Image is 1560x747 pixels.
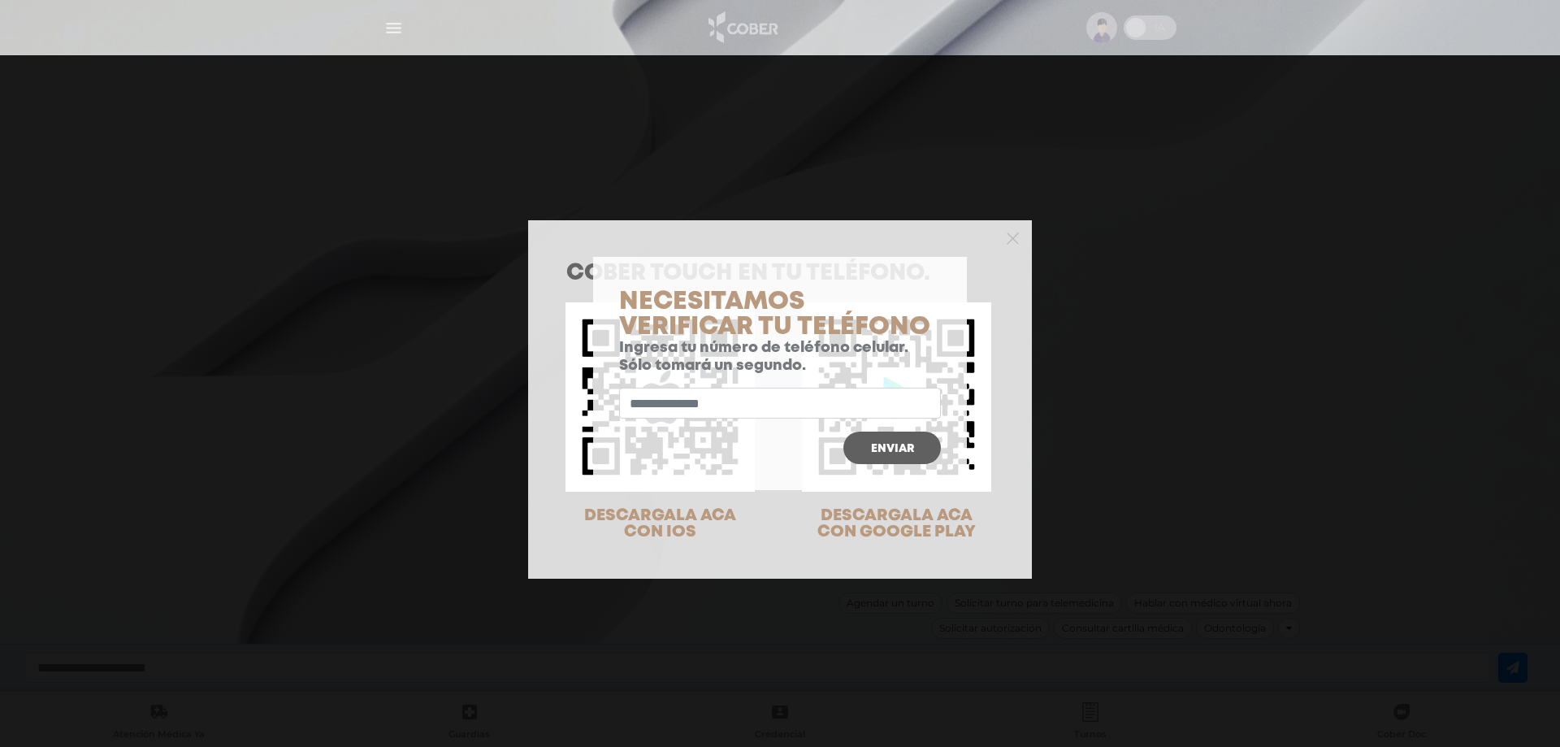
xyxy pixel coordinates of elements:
[619,291,930,338] span: Necesitamos verificar tu teléfono
[566,263,994,285] h1: COBER TOUCH en tu teléfono.
[584,508,736,540] span: DESCARGALA ACA CON IOS
[871,443,914,454] span: Enviar
[843,432,941,464] button: Enviar
[619,340,941,375] p: Ingresa tu número de teléfono celular. Sólo tomará un segundo.
[817,508,976,540] span: DESCARGALA ACA CON GOOGLE PLAY
[565,302,755,492] img: qr-code
[1007,230,1019,245] button: Close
